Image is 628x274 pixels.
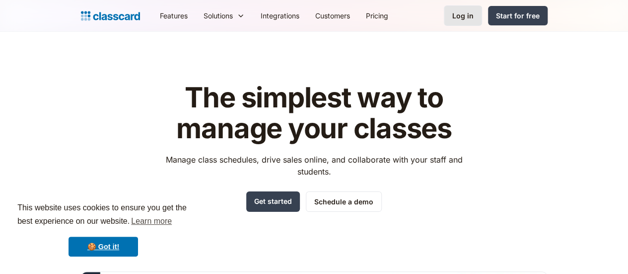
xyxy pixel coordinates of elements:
[488,6,548,25] a: Start for free
[17,202,189,229] span: This website uses cookies to ensure you get the best experience on our website.
[452,10,474,21] div: Log in
[358,4,396,27] a: Pricing
[204,10,233,21] div: Solutions
[307,4,358,27] a: Customers
[496,10,540,21] div: Start for free
[8,192,199,266] div: cookieconsent
[246,191,300,212] a: Get started
[196,4,253,27] div: Solutions
[152,4,196,27] a: Features
[156,83,472,144] h1: The simplest way to manage your classes
[444,5,482,26] a: Log in
[130,214,173,229] a: learn more about cookies
[69,237,138,257] a: dismiss cookie message
[156,154,472,178] p: Manage class schedules, drive sales online, and collaborate with your staff and students.
[253,4,307,27] a: Integrations
[306,191,382,212] a: Schedule a demo
[81,9,140,23] a: home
